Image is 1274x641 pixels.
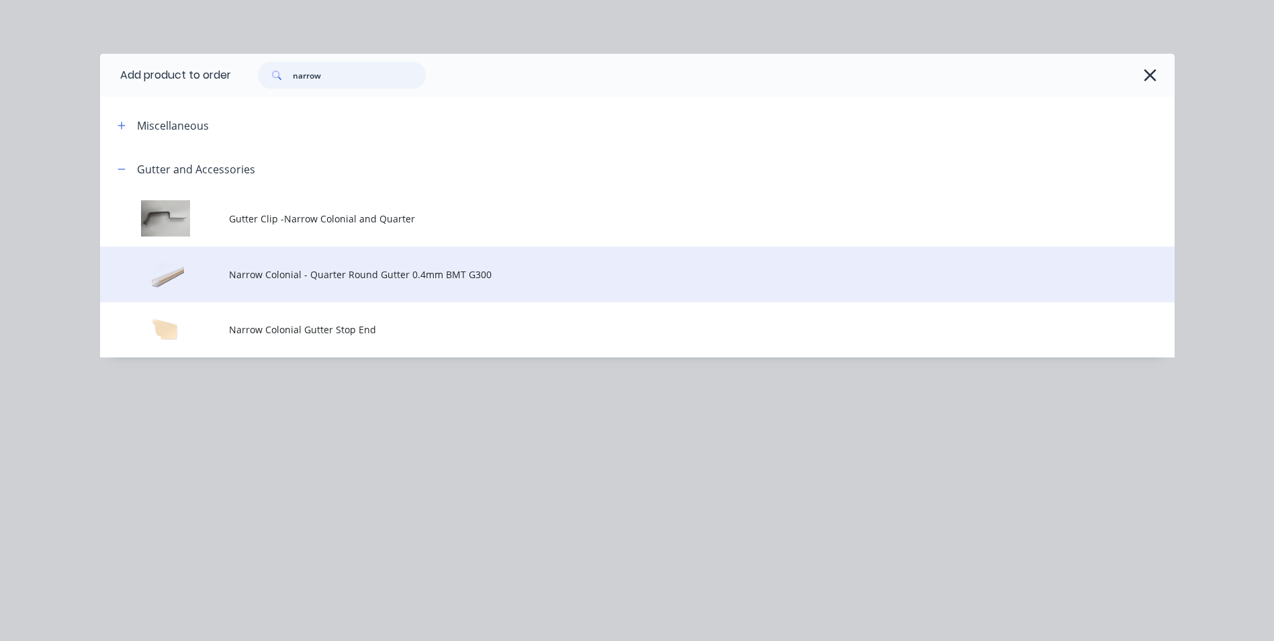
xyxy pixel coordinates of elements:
span: Narrow Colonial Gutter Stop End [229,323,985,337]
span: Gutter Clip -Narrow Colonial and Quarter [229,212,985,226]
div: Miscellaneous [137,118,209,134]
div: Gutter and Accessories [137,161,255,177]
div: Add product to order [100,54,231,97]
input: Search... [293,62,426,89]
span: Narrow Colonial - Quarter Round Gutter 0.4mm BMT G300 [229,267,985,282]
